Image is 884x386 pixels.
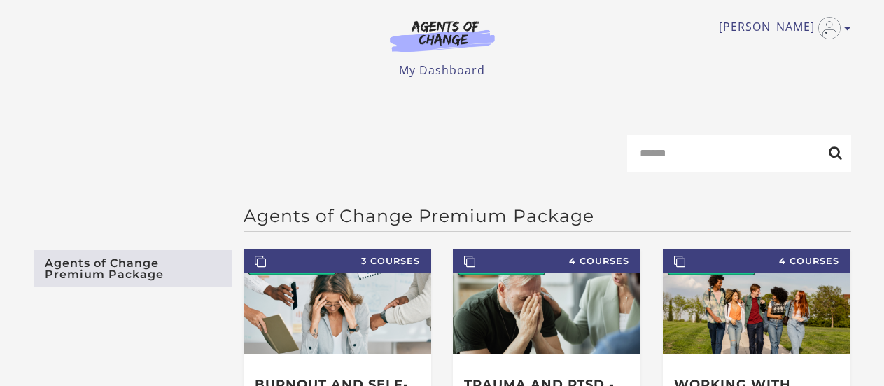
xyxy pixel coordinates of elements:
img: Agents of Change Logo [375,20,510,52]
span: 4 Courses [453,249,640,273]
a: Toggle menu [719,17,844,39]
span: 4 Courses [663,249,850,273]
a: My Dashboard [399,62,485,78]
span: 3 Courses [244,249,431,273]
h2: Agents of Change Premium Package [244,205,851,226]
a: Agents of Change Premium Package [34,250,232,287]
